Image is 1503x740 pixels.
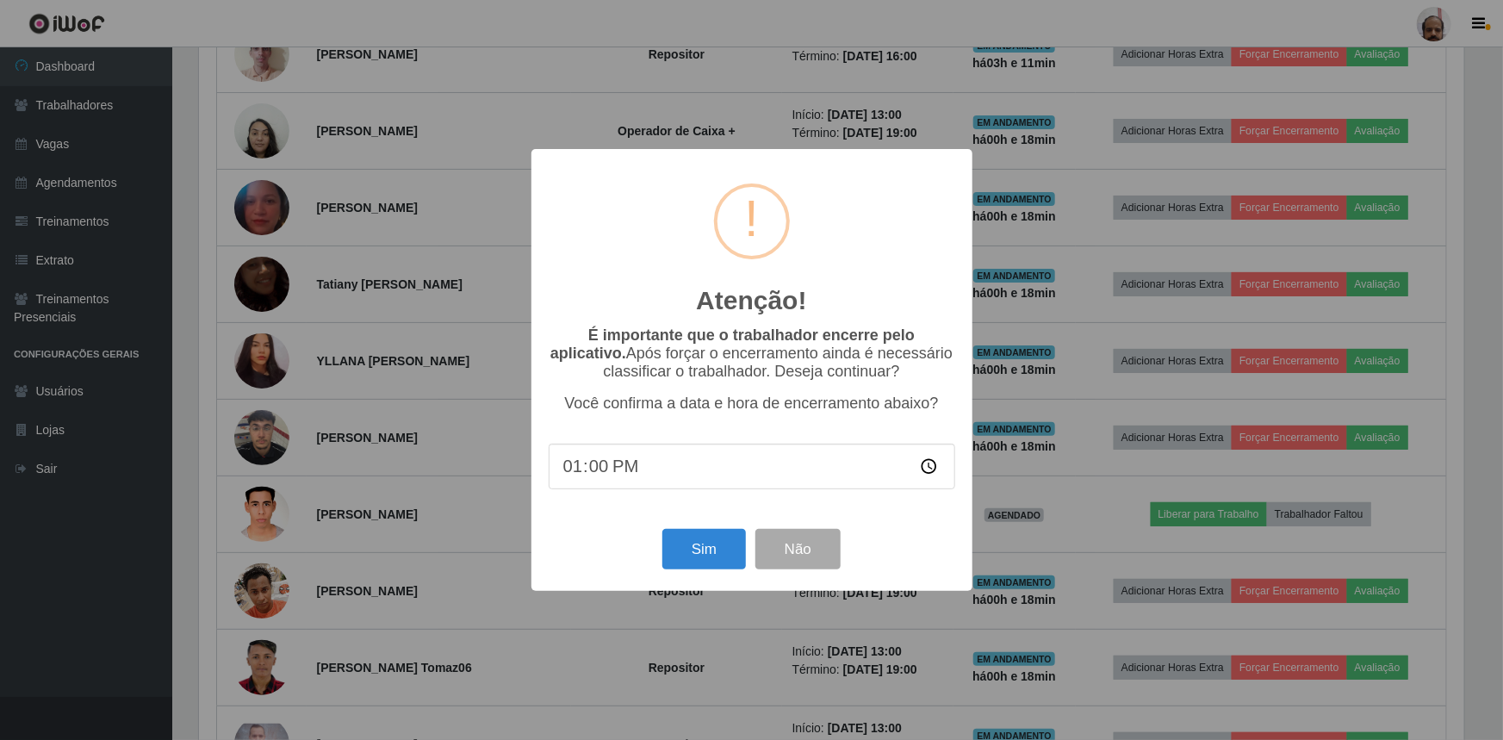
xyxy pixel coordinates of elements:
[662,529,746,569] button: Sim
[550,326,915,362] b: É importante que o trabalhador encerre pelo aplicativo.
[696,285,806,316] h2: Atenção!
[549,395,955,413] p: Você confirma a data e hora de encerramento abaixo?
[549,326,955,381] p: Após forçar o encerramento ainda é necessário classificar o trabalhador. Deseja continuar?
[755,529,841,569] button: Não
